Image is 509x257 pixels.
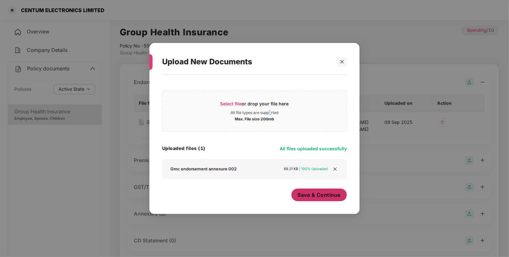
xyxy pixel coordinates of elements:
[299,167,328,171] span: | 100% Uploaded
[162,145,205,152] h4: Uploaded files (1)
[291,189,347,201] button: Save & Continue
[298,191,341,198] span: Save & Continue
[235,115,274,122] div: Max. File size 200mb
[220,101,242,106] span: Select file
[332,166,339,173] span: close
[170,166,237,172] div: Gmc endorsement annexure 002
[231,110,278,115] div: All file types are supported
[284,167,298,171] span: 68.21 KB
[162,96,347,126] span: Select fileor drop your file hereAll file types are supportedMax. File size 200mb
[280,146,347,151] span: All files uploaded successfully
[340,60,344,64] span: close
[220,101,289,110] div: or drop your file here
[162,49,332,74] div: Upload New Documents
